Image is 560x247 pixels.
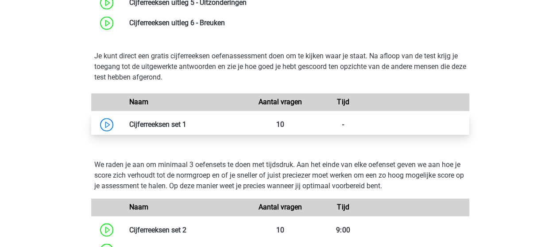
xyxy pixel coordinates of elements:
div: Tijd [312,202,375,213]
div: Tijd [312,97,375,107]
div: Cijferreeksen uitleg 6 - Breuken [123,18,469,28]
div: Naam [123,202,249,213]
div: Cijferreeksen set 2 [123,224,249,235]
div: Aantal vragen [248,97,311,107]
p: We raden je aan om minimaal 3 oefensets te doen met tijdsdruk. Aan het einde van elke oefenset ge... [94,160,466,191]
div: Naam [123,97,249,107]
p: Je kunt direct een gratis cijferreeksen oefenassessment doen om te kijken waar je staat. Na afloo... [94,51,466,83]
div: Cijferreeksen set 1 [123,119,249,130]
div: Aantal vragen [248,202,311,213]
